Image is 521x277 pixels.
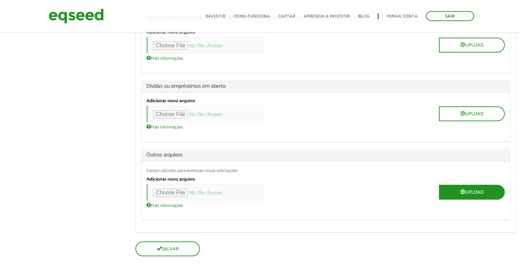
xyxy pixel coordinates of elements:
[439,106,505,121] button: Upload
[304,14,350,19] a: Aprenda a investir
[146,202,183,208] a: Mais informações
[358,14,369,19] a: Blog
[146,177,195,182] label: Adicionar novo arquivo
[146,152,505,158] span: Outros arquivos
[135,241,200,256] button: Salvar
[146,55,183,61] a: Mais informações
[146,169,505,173] div: Campo utilizado para eventuais novas solicitações
[146,84,505,89] span: Dívidas ou empréstimos em aberto
[146,124,183,130] a: Mais informações
[426,11,474,21] a: Sair
[146,99,195,104] label: Adicionar novo arquivo
[146,30,195,35] label: Adicionar novo arquivo
[205,14,225,19] a: Investir
[387,14,418,19] a: Minha conta
[439,38,505,52] button: Upload
[49,7,104,25] img: EqSeed
[234,14,270,19] a: Como funciona
[278,14,295,19] a: Captar
[439,185,505,200] button: Upload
